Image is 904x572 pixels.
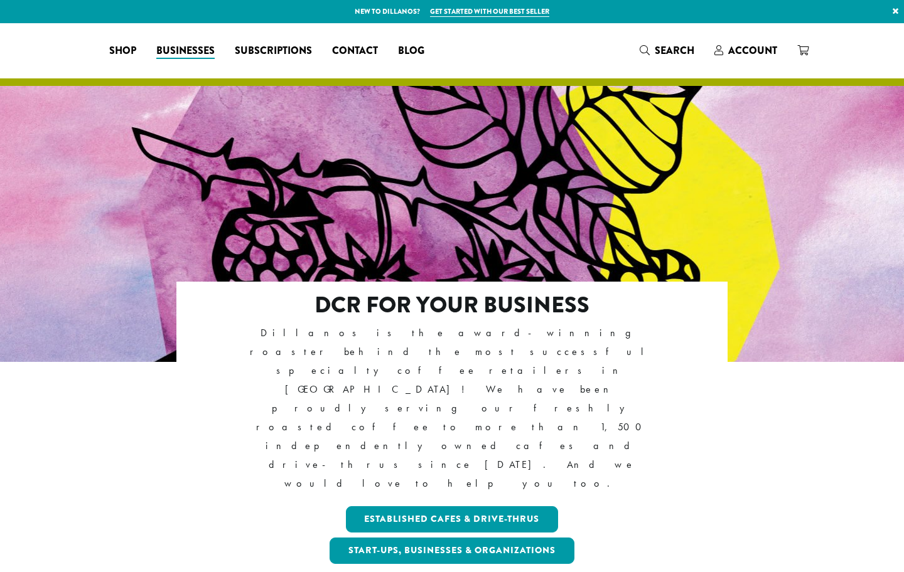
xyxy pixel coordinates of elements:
[330,538,574,564] a: Start-ups, Businesses & Organizations
[332,43,378,59] span: Contact
[430,6,549,17] a: Get started with our best seller
[109,43,136,59] span: Shop
[346,506,559,532] a: Established Cafes & Drive-Thrus
[655,43,694,58] span: Search
[728,43,777,58] span: Account
[99,41,146,61] a: Shop
[231,324,674,494] p: Dillanos is the award-winning roaster behind the most successful specialty coffee retailers in [G...
[235,43,312,59] span: Subscriptions
[398,43,424,59] span: Blog
[630,40,704,61] a: Search
[231,292,674,319] h2: DCR FOR YOUR BUSINESS
[156,43,215,59] span: Businesses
